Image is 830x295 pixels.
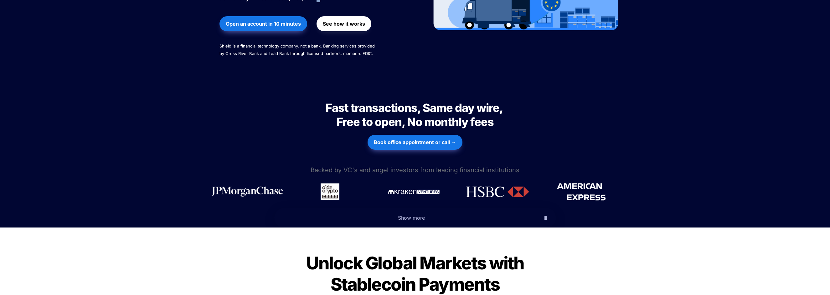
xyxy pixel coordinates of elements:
[226,21,301,27] strong: Open an account in 10 minutes
[374,139,456,145] strong: Book office appointment or call →
[219,43,376,56] span: Shield is a financial technology company, not a bank. Banking services provided by Cross River Ba...
[368,135,462,150] button: Book office appointment or call →
[323,21,365,27] strong: See how it works
[368,132,462,153] a: Book office appointment or call →
[219,16,307,31] button: Open an account in 10 minutes
[311,166,519,174] span: Backed by VC's and angel investors from leading financial institutions
[219,13,307,34] a: Open an account in 10 minutes
[317,16,371,31] button: See how it works
[274,208,556,227] button: Show more
[326,101,505,129] span: Fast transactions, Same day wire, Free to open, No monthly fees
[398,215,425,221] span: Show more
[317,13,371,34] a: See how it works
[306,252,527,295] span: Unlock Global Markets with Stablecoin Payments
